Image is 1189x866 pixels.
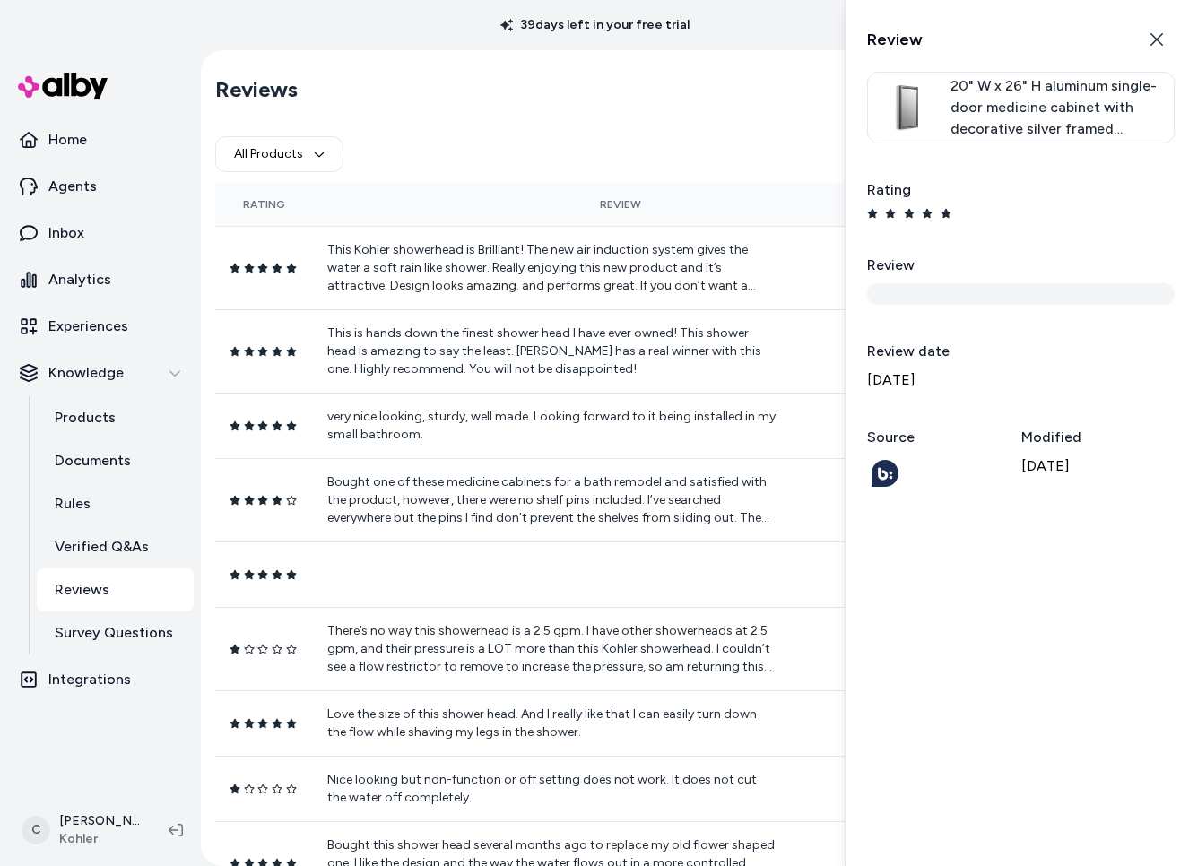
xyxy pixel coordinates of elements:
p: This is hands down the finest shower head I have ever owned! This shower head is amazing to say t... [327,325,776,378]
p: Verified Q&As [55,536,149,558]
label: Review [867,255,1175,276]
p: Knowledge [48,362,124,384]
a: Reviews [37,568,194,611]
span: 20" W x 26" H aluminum single-door medicine cabinet with decorative silver framed mirrored door [950,75,1167,140]
a: Analytics [7,258,194,301]
span: C [22,816,50,844]
span: Kohler [59,830,140,848]
a: Integrations [7,658,194,701]
p: Agents [48,176,97,197]
h2: Reviews [215,75,298,104]
a: Verified Q&As [37,525,194,568]
a: Products [37,396,194,439]
a: Documents [37,439,194,482]
p: Documents [55,450,131,472]
p: Analytics [48,269,111,290]
div: Review [327,197,915,212]
p: Nice looking but non-function or off setting does not work. It does not cut the water off complet... [327,771,776,807]
div: Rating [230,197,299,212]
button: Knowledge [7,351,194,394]
button: C[PERSON_NAME]Kohler [11,801,154,859]
label: Source [867,427,1021,448]
p: 39 days left in your free trial [490,16,700,34]
p: Inbox [48,222,84,244]
p: Bought one of these medicine cabinets for a bath remodel and satisfied with the product, however,... [327,473,776,527]
img: alby Logo [18,73,108,99]
p: There’s no way this showerhead is a 2.5 gpm. I have other showerheads at 2.5 gpm, and their press... [327,622,776,676]
p: very nice looking, sturdy, well made. Looking forward to it being installed in my small bathroom. [327,408,776,444]
img: zaa61327_rgb [875,73,940,143]
label: Review date [867,341,1175,362]
a: Survey Questions [37,611,194,654]
p: Reviews [55,579,109,601]
a: Experiences [7,305,194,348]
p: Home [48,129,87,151]
p: Survey Questions [55,622,173,644]
a: Home [7,118,194,161]
h2: Review [867,27,923,52]
p: Integrations [48,669,131,690]
button: All Products [215,136,343,172]
a: Rules [37,482,194,525]
p: Products [55,407,116,429]
p: Experiences [48,316,128,337]
div: [DATE] [867,341,1175,391]
a: Inbox [7,212,194,255]
p: Love the size of this shower head. And I really like that I can easily turn down the flow while s... [327,706,776,741]
label: Rating [867,179,957,201]
p: Rules [55,493,91,515]
div: [DATE] [1021,427,1176,491]
a: 20" W x 26" H aluminum single-door medicine cabinet with decorative silver framed mirrored door [875,73,1167,143]
p: This Kohler showerhead is Brilliant! The new air induction system gives the water a soft rain lik... [327,241,776,295]
label: Modified [1021,427,1176,448]
p: [PERSON_NAME] [59,812,140,830]
a: Agents [7,165,194,208]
